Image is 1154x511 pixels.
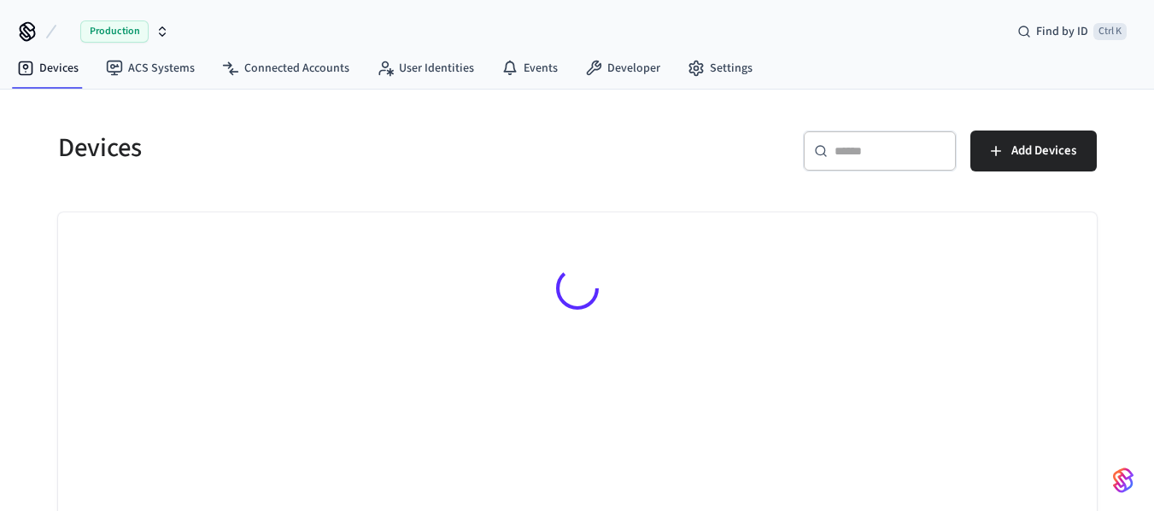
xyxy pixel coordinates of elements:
img: SeamLogoGradient.69752ec5.svg [1113,467,1133,494]
a: Devices [3,53,92,84]
a: ACS Systems [92,53,208,84]
span: Ctrl K [1093,23,1127,40]
div: Find by IDCtrl K [1004,16,1140,47]
span: Production [80,20,149,43]
a: Developer [571,53,674,84]
button: Add Devices [970,131,1097,171]
span: Add Devices [1011,140,1076,162]
span: Find by ID [1036,23,1088,40]
h5: Devices [58,131,567,165]
a: User Identities [363,53,488,84]
a: Settings [674,53,766,84]
a: Events [488,53,571,84]
a: Connected Accounts [208,53,363,84]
